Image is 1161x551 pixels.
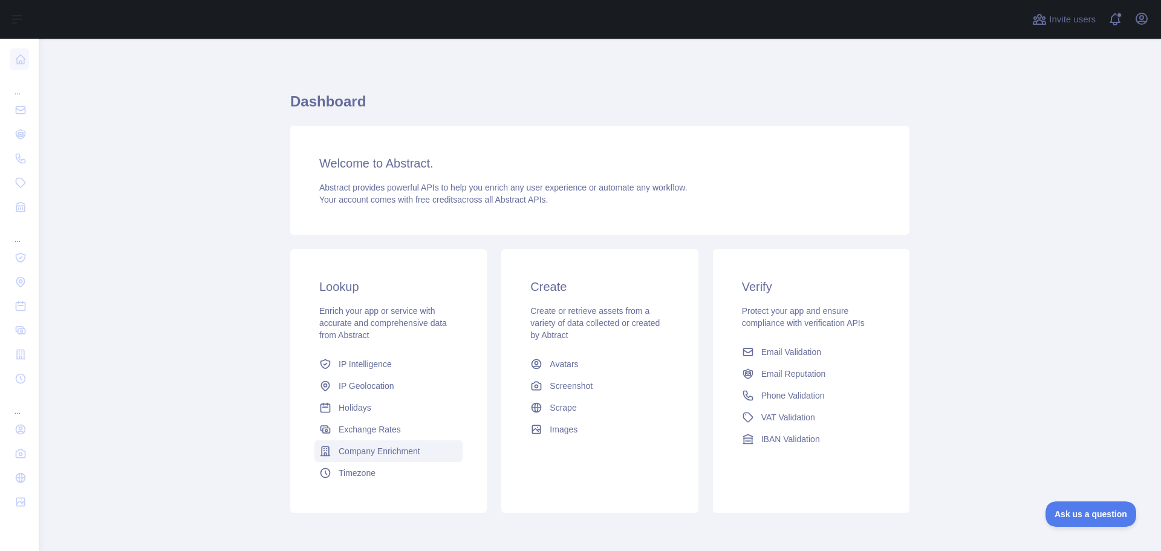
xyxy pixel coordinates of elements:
a: IP Geolocation [314,375,463,397]
span: Exchange Rates [339,423,401,435]
span: free credits [415,195,457,204]
span: Protect your app and ensure compliance with verification APIs [742,306,865,328]
span: IP Intelligence [339,358,392,370]
h1: Dashboard [290,92,909,121]
span: Your account comes with across all Abstract APIs. [319,195,548,204]
span: Images [550,423,577,435]
div: ... [10,392,29,416]
a: Screenshot [525,375,674,397]
a: Holidays [314,397,463,419]
span: Screenshot [550,380,593,392]
a: IBAN Validation [737,428,885,450]
a: Company Enrichment [314,440,463,462]
span: Create or retrieve assets from a variety of data collected or created by Abtract [530,306,660,340]
a: VAT Validation [737,406,885,428]
span: Invite users [1049,13,1096,27]
div: ... [10,220,29,244]
span: Email Reputation [761,368,826,380]
h3: Verify [742,278,880,295]
span: Avatars [550,358,578,370]
h3: Create [530,278,669,295]
a: Exchange Rates [314,419,463,440]
a: IP Intelligence [314,353,463,375]
span: IBAN Validation [761,433,820,445]
a: Phone Validation [737,385,885,406]
iframe: Toggle Customer Support [1046,501,1137,527]
a: Avatars [525,353,674,375]
span: VAT Validation [761,411,815,423]
span: Scrape [550,402,576,414]
span: Timezone [339,467,376,479]
span: Phone Validation [761,390,825,402]
h3: Lookup [319,278,458,295]
a: Images [525,419,674,440]
button: Invite users [1030,10,1098,29]
span: IP Geolocation [339,380,394,392]
span: Holidays [339,402,371,414]
div: ... [10,73,29,97]
a: Email Reputation [737,363,885,385]
a: Scrape [525,397,674,419]
span: Email Validation [761,346,821,358]
h3: Welcome to Abstract. [319,155,880,172]
span: Abstract provides powerful APIs to help you enrich any user experience or automate any workflow. [319,183,688,192]
span: Company Enrichment [339,445,420,457]
a: Email Validation [737,341,885,363]
a: Timezone [314,462,463,484]
span: Enrich your app or service with accurate and comprehensive data from Abstract [319,306,447,340]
